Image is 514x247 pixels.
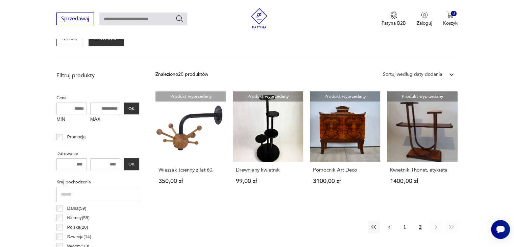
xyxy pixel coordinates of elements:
p: Polska ( 20 ) [67,224,88,231]
p: 3100,00 zł [313,178,377,184]
h3: Kwietnik Thonet, etykieta [390,167,454,173]
p: Promocja [67,133,86,141]
img: Ikonka użytkownika [421,12,428,18]
img: Ikona koszyka [447,12,454,18]
label: MIN [56,114,87,125]
p: Kraj pochodzenia [56,178,139,186]
button: 2 [414,221,426,233]
a: Sprzedawaj [56,17,94,22]
p: 1400,00 zł [390,178,454,184]
img: Patyna - sklep z meblami i dekoracjami vintage [249,8,269,28]
p: Niemcy ( 58 ) [67,214,90,222]
img: Ikona medalu [390,12,397,19]
a: Ikona medaluPatyna B2B [382,12,406,26]
a: Produkt wyprzedanyPomocnik Art DecoPomocnik Art Deco3100,00 zł [310,91,380,197]
p: Dania ( 59 ) [67,205,87,212]
div: Znaleziono 20 produktów [155,71,208,78]
h3: Wieszak ścienny z lat 60. [158,167,223,173]
button: OK [124,158,139,170]
div: 0 [451,11,457,17]
button: OK [124,103,139,114]
label: MAX [90,114,121,125]
iframe: Smartsupp widget button [491,220,510,239]
p: 350,00 zł [158,178,223,184]
p: Zaloguj [417,20,432,26]
p: Cena [56,94,139,102]
div: Sortuj według daty dodania [383,71,442,78]
p: Filtruj produkty [56,72,139,79]
button: Sprzedawaj [56,13,94,25]
a: Produkt wyprzedanyWieszak ścienny z lat 60.Wieszak ścienny z lat 60.350,00 zł [155,91,226,197]
button: Patyna B2B [382,12,406,26]
p: 99,00 zł [236,178,300,184]
button: Szukaj [175,15,183,23]
button: Zaloguj [417,12,432,26]
a: Produkt wyprzedanyDrewniany kwietnikDrewniany kwietnik99,00 zł [233,91,303,197]
button: 1 [399,221,411,233]
h3: Pomocnik Art Deco [313,167,377,173]
p: Datowanie [56,150,139,157]
p: Szwecja ( 14 ) [67,233,92,241]
a: Produkt wyprzedanyKwietnik Thonet, etykietaKwietnik Thonet, etykieta1400,00 zł [387,91,457,197]
p: Patyna B2B [382,20,406,26]
p: Koszyk [443,20,458,26]
button: 0Koszyk [443,12,458,26]
h3: Drewniany kwietnik [236,167,300,173]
